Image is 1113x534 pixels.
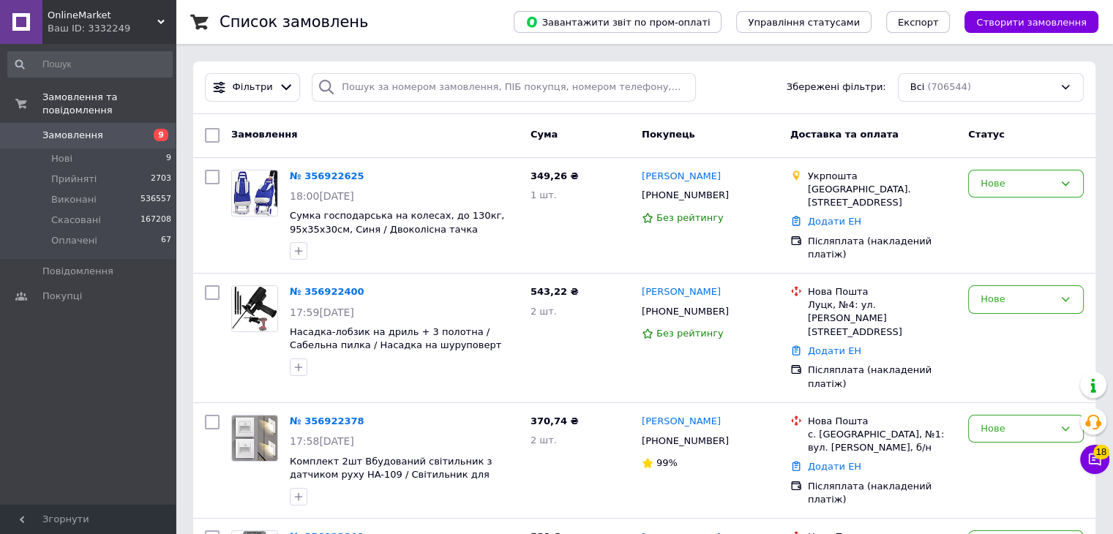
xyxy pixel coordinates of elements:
span: Фільтри [233,80,273,94]
span: Виконані [51,193,97,206]
a: Сумка господарська на колесах, до 130кг, 95х35х30см, Синя / Двоколісна тачка кравчучка / Сумка візок [290,210,504,248]
span: Створити замовлення [976,17,1087,28]
span: 536557 [140,193,171,206]
span: 99% [656,457,678,468]
img: Фото товару [232,170,277,216]
span: Прийняті [51,173,97,186]
div: Нове [981,421,1054,437]
span: 370,74 ₴ [531,415,579,426]
span: Замовлення [42,129,103,142]
a: [PERSON_NAME] [642,170,721,184]
span: 18:00[DATE] [290,190,354,202]
div: Нове [981,292,1054,307]
span: Скасовані [51,214,101,227]
a: Фото товару [231,170,278,217]
button: Чат з покупцем18 [1080,445,1109,474]
input: Пошук за номером замовлення, ПІБ покупця, номером телефону, Email, номером накладної [312,73,696,102]
div: Післяплата (накладений платіж) [808,480,956,506]
a: Комплект 2шт Вбудований світильник з датчиком руху HA-109 / Світильник для сходів / Підсвічування... [290,456,492,494]
div: [PHONE_NUMBER] [639,432,732,451]
a: № 356922400 [290,286,364,297]
span: Збережені фільтри: [787,80,886,94]
a: Створити замовлення [950,16,1098,27]
span: Без рейтингу [656,212,724,223]
span: 17:58[DATE] [290,435,354,447]
span: 349,26 ₴ [531,170,579,181]
div: Нове [981,176,1054,192]
a: [PERSON_NAME] [642,285,721,299]
button: Управління статусами [736,11,872,33]
a: Додати ЕН [808,461,861,472]
span: 2 шт. [531,435,557,445]
span: 1 шт. [531,189,557,200]
button: Створити замовлення [964,11,1098,33]
span: Замовлення [231,129,297,140]
span: Доставка та оплата [790,129,899,140]
span: Статус [968,129,1005,140]
span: Завантажити звіт по пром-оплаті [525,15,710,29]
span: 17:59[DATE] [290,307,354,318]
span: Оплачені [51,234,97,247]
span: Всі [910,80,925,94]
a: № 356922378 [290,415,364,426]
span: (706544) [927,81,971,92]
img: Фото товару [232,286,277,331]
a: Додати ЕН [808,345,861,356]
img: Фото товару [232,415,277,461]
button: Експорт [886,11,951,33]
a: Насадка-лобзик на дриль + 3 полотна / Сабельна пилка / Насадка на шуруповерт [290,326,501,351]
span: 2703 [151,173,171,186]
a: Фото товару [231,415,278,462]
a: [PERSON_NAME] [642,415,721,429]
a: № 356922625 [290,170,364,181]
span: Замовлення та повідомлення [42,91,176,117]
div: [GEOGRAPHIC_DATA]. [STREET_ADDRESS] [808,183,956,209]
div: Ваш ID: 3332249 [48,22,176,35]
span: Нові [51,152,72,165]
h1: Список замовлень [220,13,368,31]
span: 167208 [140,214,171,227]
div: с. [GEOGRAPHIC_DATA], №1: вул. [PERSON_NAME], б/н [808,428,956,454]
input: Пошук [7,51,173,78]
div: Післяплата (накладений платіж) [808,364,956,390]
span: 9 [154,129,168,141]
span: 67 [161,234,171,247]
div: [PHONE_NUMBER] [639,302,732,321]
span: Повідомлення [42,265,113,278]
span: OnlineMarket [48,9,157,22]
a: Додати ЕН [808,216,861,227]
span: Cума [531,129,558,140]
div: Луцк, №4: ул. [PERSON_NAME][STREET_ADDRESS] [808,298,956,339]
span: Без рейтингу [656,328,724,339]
button: Завантажити звіт по пром-оплаті [514,11,722,33]
span: 2 шт. [531,306,557,317]
div: Укрпошта [808,170,956,183]
span: 9 [166,152,171,165]
div: Післяплата (накладений платіж) [808,235,956,261]
span: Управління статусами [748,17,860,28]
div: Нова Пошта [808,285,956,298]
a: Фото товару [231,285,278,332]
span: Експорт [898,17,939,28]
span: 543,22 ₴ [531,286,579,297]
span: 18 [1093,445,1109,459]
div: Нова Пошта [808,415,956,428]
div: [PHONE_NUMBER] [639,186,732,205]
span: Покупець [642,129,695,140]
span: Покупці [42,290,82,303]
